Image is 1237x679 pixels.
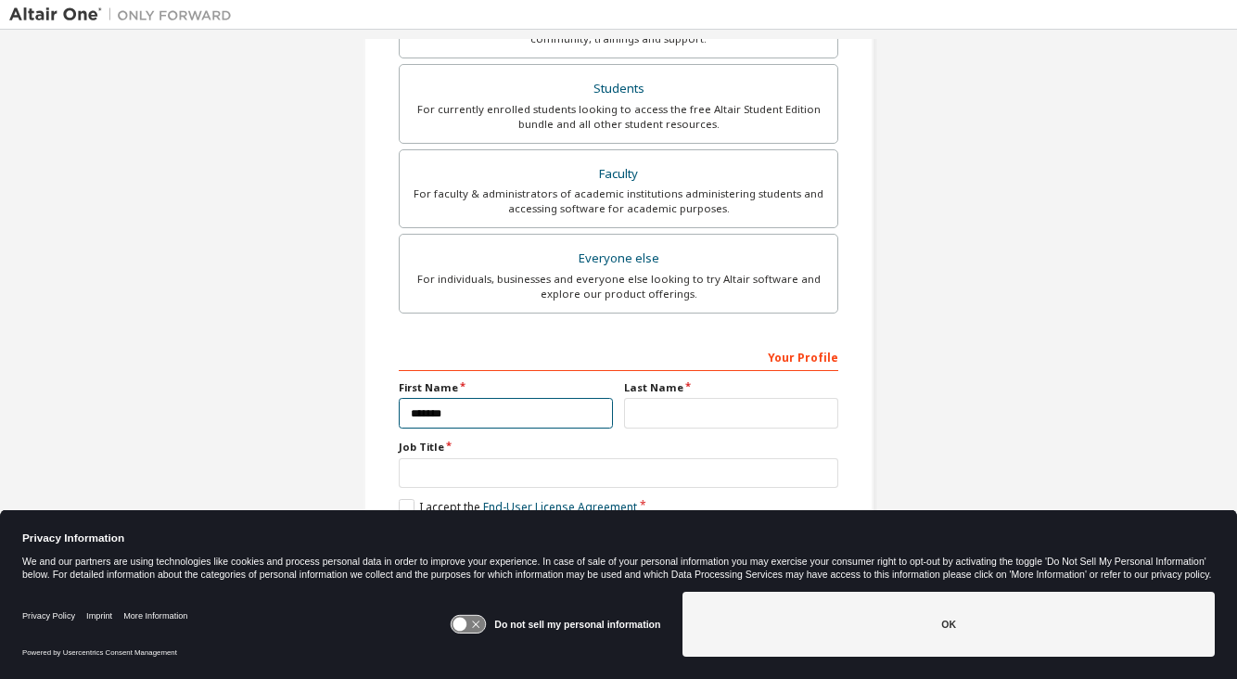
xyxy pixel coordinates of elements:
[411,76,826,102] div: Students
[624,380,838,395] label: Last Name
[9,6,241,24] img: Altair One
[399,341,838,371] div: Your Profile
[411,186,826,216] div: For faculty & administrators of academic institutions administering students and accessing softwa...
[483,499,637,515] a: End-User License Agreement
[411,272,826,301] div: For individuals, businesses and everyone else looking to try Altair software and explore our prod...
[411,246,826,272] div: Everyone else
[399,380,613,395] label: First Name
[411,161,826,187] div: Faculty
[399,440,838,455] label: Job Title
[411,102,826,132] div: For currently enrolled students looking to access the free Altair Student Edition bundle and all ...
[399,499,637,515] label: I accept the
